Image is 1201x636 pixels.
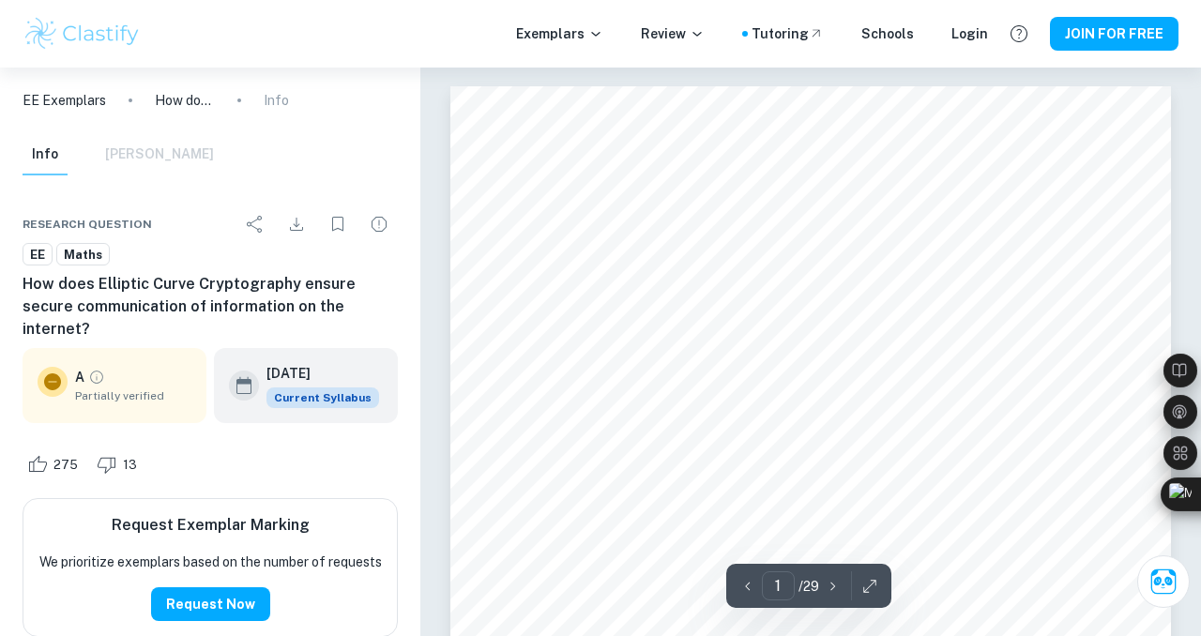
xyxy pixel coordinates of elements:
p: A [75,367,84,387]
h6: How does Elliptic Curve Cryptography ensure secure communication of information on the internet? [23,273,398,341]
div: Share [236,205,274,243]
a: Schools [861,23,914,44]
div: This exemplar is based on the current syllabus. Feel free to refer to it for inspiration/ideas wh... [266,387,379,408]
p: Review [641,23,705,44]
button: Ask Clai [1137,555,1190,608]
h6: Request Exemplar Marking [112,514,310,537]
div: Download [278,205,315,243]
button: Help and Feedback [1003,18,1035,50]
p: We prioritize exemplars based on the number of requests [39,552,382,572]
span: EE [23,246,52,265]
button: Info [23,134,68,175]
p: Info [264,90,289,111]
p: How does Elliptic Curve Cryptography ensure secure communication of information on the internet? [155,90,215,111]
span: Research question [23,216,152,233]
img: Clastify logo [23,15,142,53]
h6: [DATE] [266,363,364,384]
div: Dislike [92,449,147,479]
span: 275 [43,456,88,475]
p: Exemplars [516,23,603,44]
a: EE Exemplars [23,90,106,111]
a: Maths [56,243,110,266]
div: Bookmark [319,205,357,243]
a: Grade partially verified [88,369,105,386]
a: Login [951,23,988,44]
span: Current Syllabus [266,387,379,408]
span: 13 [113,456,147,475]
span: Partially verified [75,387,191,404]
p: / 29 [798,576,819,597]
button: JOIN FOR FREE [1050,17,1178,51]
span: Maths [57,246,109,265]
button: Request Now [151,587,270,621]
a: Tutoring [752,23,824,44]
div: Report issue [360,205,398,243]
a: EE [23,243,53,266]
div: Like [23,449,88,479]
